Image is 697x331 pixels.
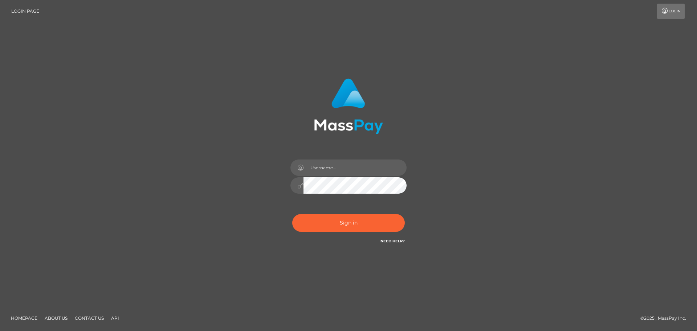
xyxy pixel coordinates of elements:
a: Login [657,4,685,19]
a: Homepage [8,312,40,324]
input: Username... [303,160,407,176]
a: About Us [42,312,70,324]
button: Sign in [292,214,405,232]
a: Contact Us [72,312,107,324]
a: Login Page [11,4,39,19]
img: MassPay Login [314,78,383,134]
div: © 2025 , MassPay Inc. [640,314,692,322]
a: Need Help? [380,239,405,243]
a: API [108,312,122,324]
